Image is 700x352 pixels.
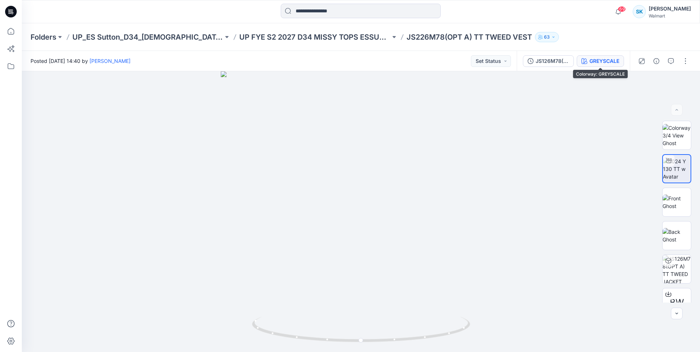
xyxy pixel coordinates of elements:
div: JS126M78(OPT A) TT TWEED JACKET [DATE] [536,57,569,65]
p: JS226M78(OPT A) TT TWEED VEST [407,32,532,42]
button: JS126M78(OPT A) TT TWEED JACKET [DATE] [523,55,574,67]
span: BW [670,296,684,309]
span: Posted [DATE] 14:40 by [31,57,131,65]
button: Details [651,55,662,67]
img: 2024 Y 130 TT w Avatar [663,157,691,180]
img: Colorway 3/4 View Ghost [663,124,691,147]
button: 63 [535,32,559,42]
a: Folders [31,32,56,42]
button: GREYSCALE [577,55,624,67]
span: 69 [618,6,626,12]
img: JS126M78(OPT A) TT TWEED JACKET 6.26.25 GREYSCALE [663,255,691,283]
img: Front Ghost [663,195,691,210]
img: Back Ghost [663,228,691,243]
p: 63 [544,33,550,41]
div: Walmart [649,13,691,19]
a: UP_ES Sutton_D34_[DEMOGRAPHIC_DATA] Woven Tops [72,32,223,42]
div: GREYSCALE [589,57,619,65]
a: UP FYE S2 2027 D34 MISSY TOPS ESSUTTON [239,32,390,42]
div: [PERSON_NAME] [649,4,691,13]
div: SK [633,5,646,18]
a: [PERSON_NAME] [89,58,131,64]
